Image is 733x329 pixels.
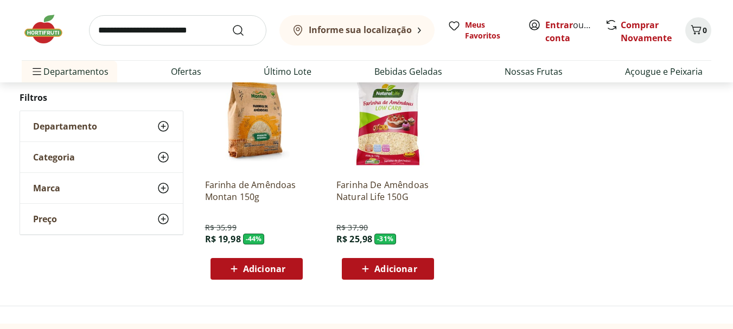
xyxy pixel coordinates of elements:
[20,204,183,234] button: Preço
[211,258,303,280] button: Adicionar
[33,214,57,224] span: Preço
[232,24,258,37] button: Submit Search
[685,17,711,43] button: Carrinho
[30,59,109,85] span: Departamentos
[205,222,237,233] span: R$ 35,99
[336,67,439,170] img: Farinha De Amêndoas Natural Life 150G
[205,67,308,170] img: Farinha de Amêndoas Montan 150g
[545,19,605,44] a: Criar conta
[205,233,241,245] span: R$ 19,98
[279,15,435,46] button: Informe sua localização
[374,65,442,78] a: Bebidas Geladas
[20,173,183,203] button: Marca
[33,121,97,132] span: Departamento
[465,20,515,41] span: Meus Favoritos
[20,87,183,108] h2: Filtros
[336,222,368,233] span: R$ 37,90
[33,183,60,193] span: Marca
[205,179,308,203] a: Farinha de Amêndoas Montan 150g
[30,59,43,85] button: Menu
[33,152,75,163] span: Categoria
[342,258,434,280] button: Adicionar
[243,234,265,244] span: - 44 %
[171,65,201,78] a: Ofertas
[309,24,412,36] b: Informe sua localização
[374,265,417,273] span: Adicionar
[336,179,439,203] a: Farinha De Amêndoas Natural Life 150G
[374,234,396,244] span: - 31 %
[505,65,563,78] a: Nossas Frutas
[545,19,573,31] a: Entrar
[243,265,285,273] span: Adicionar
[264,65,311,78] a: Último Lote
[448,20,515,41] a: Meus Favoritos
[20,142,183,172] button: Categoria
[621,19,672,44] a: Comprar Novamente
[703,25,707,35] span: 0
[336,233,372,245] span: R$ 25,98
[20,111,183,141] button: Departamento
[89,15,266,46] input: search
[625,65,703,78] a: Açougue e Peixaria
[545,18,594,44] span: ou
[22,13,76,46] img: Hortifruti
